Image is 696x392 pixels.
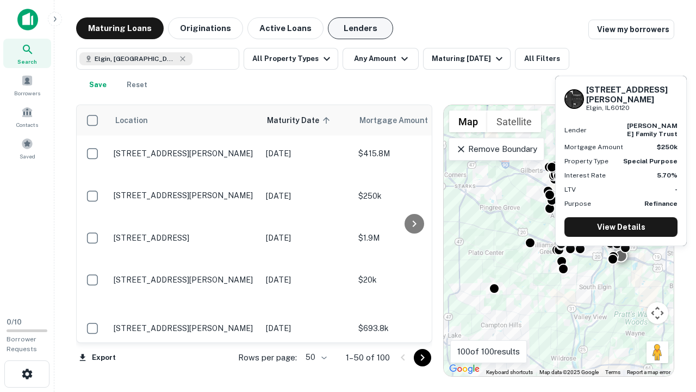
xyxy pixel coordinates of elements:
[657,143,678,151] strong: $250k
[627,122,678,137] strong: [PERSON_NAME] family trust
[346,351,390,364] p: 1–50 of 100
[76,17,164,39] button: Maturing Loans
[444,105,674,376] div: 0 0
[168,17,243,39] button: Originations
[3,70,51,100] a: Borrowers
[14,89,40,97] span: Borrowers
[266,148,347,160] p: [DATE]
[7,318,22,326] span: 0 / 10
[7,335,37,353] span: Borrower Requests
[627,369,670,375] a: Report a map error
[76,350,119,366] button: Export
[3,39,51,68] a: Search
[446,362,482,376] a: Open this area in Google Maps (opens a new window)
[642,305,696,357] iframe: Chat Widget
[114,191,255,200] p: [STREET_ADDRESS][PERSON_NAME]
[423,48,511,70] button: Maturing [DATE]
[539,369,599,375] span: Map data ©2025 Google
[17,9,38,30] img: capitalize-icon.png
[605,369,620,375] a: Terms (opens in new tab)
[115,114,148,127] span: Location
[515,48,569,70] button: All Filters
[358,190,467,202] p: $250k
[108,105,260,136] th: Location
[644,200,678,207] strong: Refinance
[564,170,606,180] p: Interest Rate
[3,133,51,163] a: Saved
[80,74,115,96] button: Save your search to get updates of matches that match your search criteria.
[343,48,419,70] button: Any Amount
[564,125,587,135] p: Lender
[120,74,154,96] button: Reset
[260,105,353,136] th: Maturity Date
[247,17,324,39] button: Active Loans
[586,85,678,105] h6: [STREET_ADDRESS][PERSON_NAME]
[238,351,297,364] p: Rows per page:
[358,322,467,334] p: $693.8k
[358,274,467,286] p: $20k
[623,157,678,165] strong: Special Purpose
[114,275,255,285] p: [STREET_ADDRESS][PERSON_NAME]
[95,54,176,64] span: Elgin, [GEOGRAPHIC_DATA], [GEOGRAPHIC_DATA]
[675,186,678,193] strong: -
[486,369,533,376] button: Keyboard shortcuts
[446,362,482,376] img: Google
[449,111,487,132] button: Show street map
[3,102,51,131] a: Contacts
[358,148,467,160] p: $415.8M
[414,349,431,366] button: Go to next page
[358,232,467,244] p: $1.9M
[657,171,678,179] strong: 5.70%
[17,57,37,66] span: Search
[647,302,668,324] button: Map camera controls
[432,52,506,65] div: Maturing [DATE]
[359,114,442,127] span: Mortgage Amount
[457,345,520,358] p: 100 of 100 results
[564,185,576,194] p: LTV
[564,217,678,237] a: View Details
[586,103,678,113] p: Elgin, IL60120
[266,322,347,334] p: [DATE]
[564,142,623,152] p: Mortgage Amount
[114,149,255,158] p: [STREET_ADDRESS][PERSON_NAME]
[266,274,347,286] p: [DATE]
[16,120,38,129] span: Contacts
[266,190,347,202] p: [DATE]
[20,152,35,161] span: Saved
[114,323,255,333] p: [STREET_ADDRESS][PERSON_NAME]
[267,114,333,127] span: Maturity Date
[353,105,473,136] th: Mortgage Amount
[301,350,328,365] div: 50
[456,143,537,156] p: Remove Boundary
[487,111,541,132] button: Show satellite imagery
[266,232,347,244] p: [DATE]
[328,17,393,39] button: Lenders
[588,20,674,39] a: View my borrowers
[114,233,255,243] p: [STREET_ADDRESS]
[564,156,608,166] p: Property Type
[564,199,591,209] p: Purpose
[244,48,338,70] button: All Property Types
